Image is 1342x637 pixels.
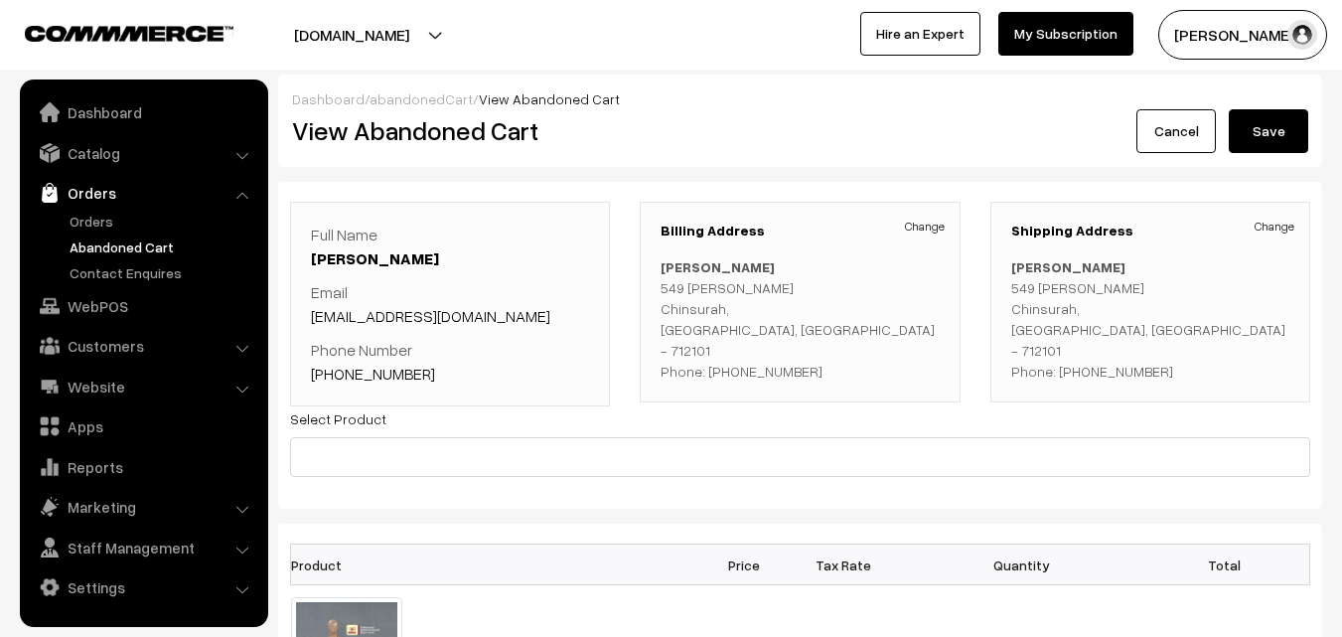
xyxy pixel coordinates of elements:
a: WebPOS [25,288,261,324]
a: [PHONE_NUMBER] [311,364,435,384]
h2: View Abandoned Cart [292,115,786,146]
a: My Subscription [998,12,1133,56]
img: user [1287,20,1317,50]
th: Price [694,545,794,585]
a: [PERSON_NAME] [311,248,439,268]
a: Settings [25,569,261,605]
a: Customers [25,328,261,364]
p: Email [311,280,589,328]
a: Apps [25,408,261,444]
b: [PERSON_NAME] [1011,258,1125,275]
th: Total [1151,545,1251,585]
a: Website [25,369,261,404]
a: Abandoned Cart [65,237,261,257]
a: Reports [25,449,261,485]
a: Marketing [25,489,261,525]
th: Product [291,545,414,585]
button: [PERSON_NAME] [1158,10,1327,60]
a: Change [905,218,945,236]
div: / / [292,88,1308,109]
a: Catalog [25,135,261,171]
a: Change [1255,218,1294,236]
h3: Shipping Address [1011,223,1289,239]
th: Quantity [893,545,1151,585]
p: 549 [PERSON_NAME] Chinsurah, [GEOGRAPHIC_DATA], [GEOGRAPHIC_DATA] - 712101 Phone: [PHONE_NUMBER] [1011,256,1289,382]
span: View Abandoned Cart [479,90,620,107]
p: Full Name [311,223,589,270]
button: [DOMAIN_NAME] [224,10,479,60]
button: Save [1229,109,1308,153]
th: Tax Rate [794,545,893,585]
a: Contact Enquires [65,262,261,283]
a: Cancel [1136,109,1216,153]
p: Phone Number [311,338,589,386]
a: Hire an Expert [860,12,980,56]
h3: Billing Address [661,223,939,239]
a: Dashboard [25,94,261,130]
a: Staff Management [25,530,261,565]
b: [PERSON_NAME] [661,258,775,275]
a: Orders [65,211,261,232]
a: Orders [25,175,261,211]
a: abandonedCart [370,90,473,107]
p: 549 [PERSON_NAME] Chinsurah, [GEOGRAPHIC_DATA], [GEOGRAPHIC_DATA] - 712101 Phone: [PHONE_NUMBER] [661,256,939,382]
a: [EMAIL_ADDRESS][DOMAIN_NAME] [311,306,550,326]
label: Select Product [290,408,386,429]
a: Dashboard [292,90,365,107]
a: COMMMERCE [25,20,199,44]
img: COMMMERCE [25,26,233,41]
